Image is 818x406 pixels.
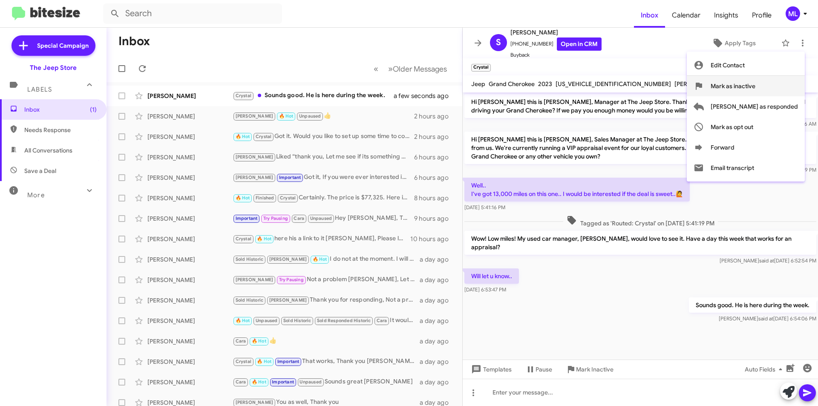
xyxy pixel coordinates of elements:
span: [PERSON_NAME] as responded [711,96,798,117]
span: Mark as inactive [711,76,755,96]
span: Mark as opt out [711,117,753,137]
button: Email transcript [687,158,805,178]
button: Forward [687,137,805,158]
span: Edit Contact [711,55,745,75]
